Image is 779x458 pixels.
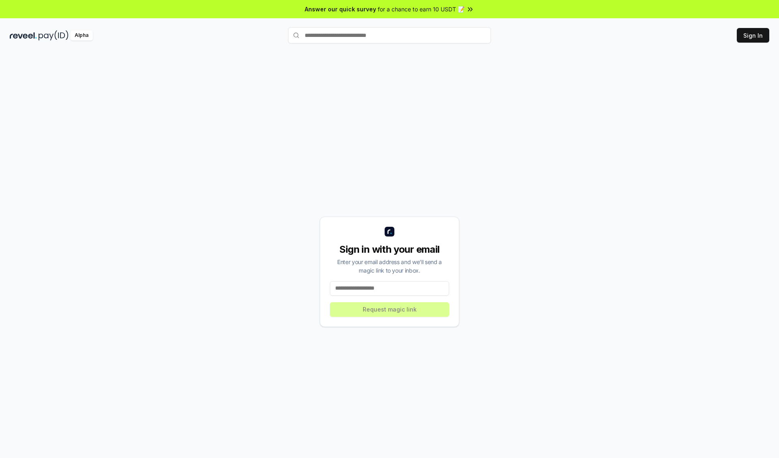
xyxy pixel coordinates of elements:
img: pay_id [39,30,69,41]
div: Alpha [70,30,93,41]
span: Answer our quick survey [305,5,376,13]
img: logo_small [385,227,394,237]
img: reveel_dark [10,30,37,41]
button: Sign In [737,28,769,43]
span: for a chance to earn 10 USDT 📝 [378,5,465,13]
div: Enter your email address and we’ll send a magic link to your inbox. [330,258,449,275]
div: Sign in with your email [330,243,449,256]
